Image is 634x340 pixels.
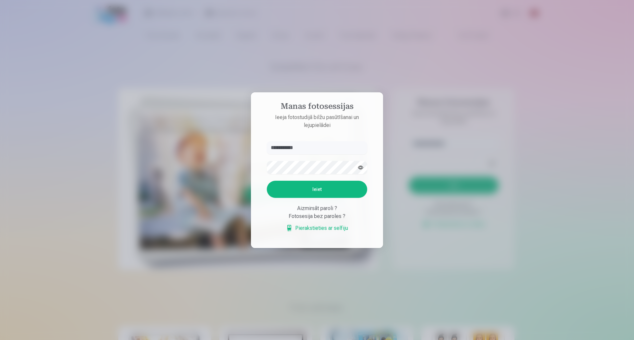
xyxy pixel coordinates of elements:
[267,204,367,212] div: Aizmirsāt paroli ?
[260,102,374,113] h4: Manas fotosessijas
[267,181,367,198] button: Ieiet
[267,212,367,220] div: Fotosesija bez paroles ?
[260,113,374,129] p: Ieeja fotostudijā bilžu pasūtīšanai un lejupielādei
[286,224,348,232] a: Pierakstieties ar selfiju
